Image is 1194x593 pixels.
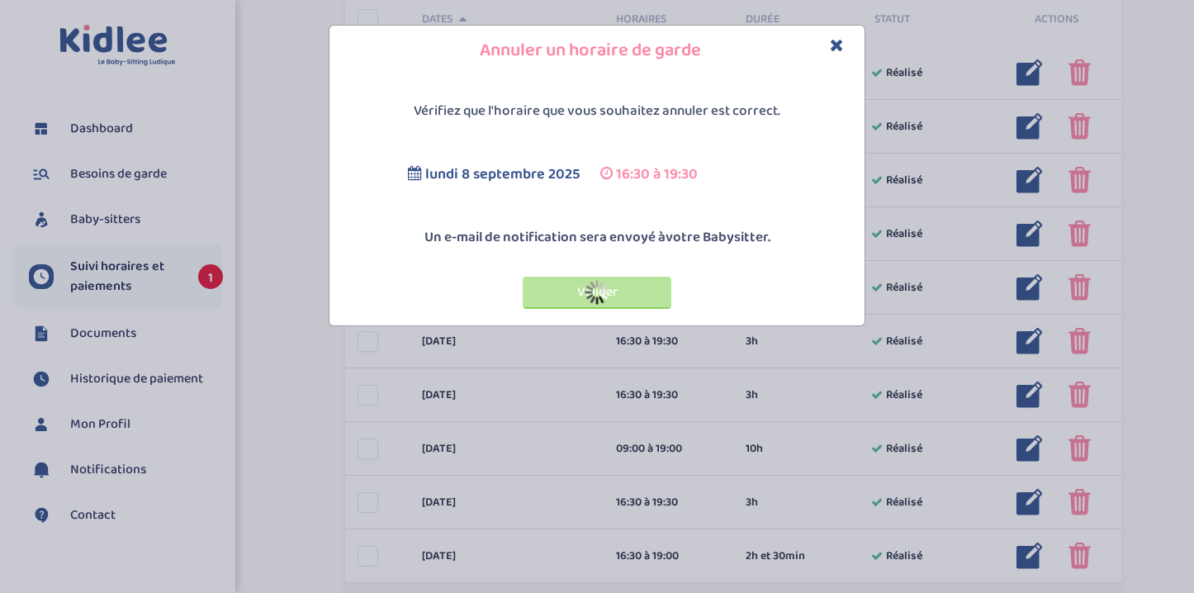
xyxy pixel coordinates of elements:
span: lundi 8 septembre 2025 [425,163,580,186]
p: Un e-mail de notification sera envoyé à [334,227,860,249]
h4: Annuler un horaire de garde [342,38,852,64]
span: 16:30 à 19:30 [616,163,698,186]
button: Close [830,36,844,55]
span: votre Babysitter. [666,226,770,249]
p: Vérifiez que l'horaire que vous souhaitez annuler est correct. [334,101,860,122]
img: loader_sticker.gif [585,280,609,305]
